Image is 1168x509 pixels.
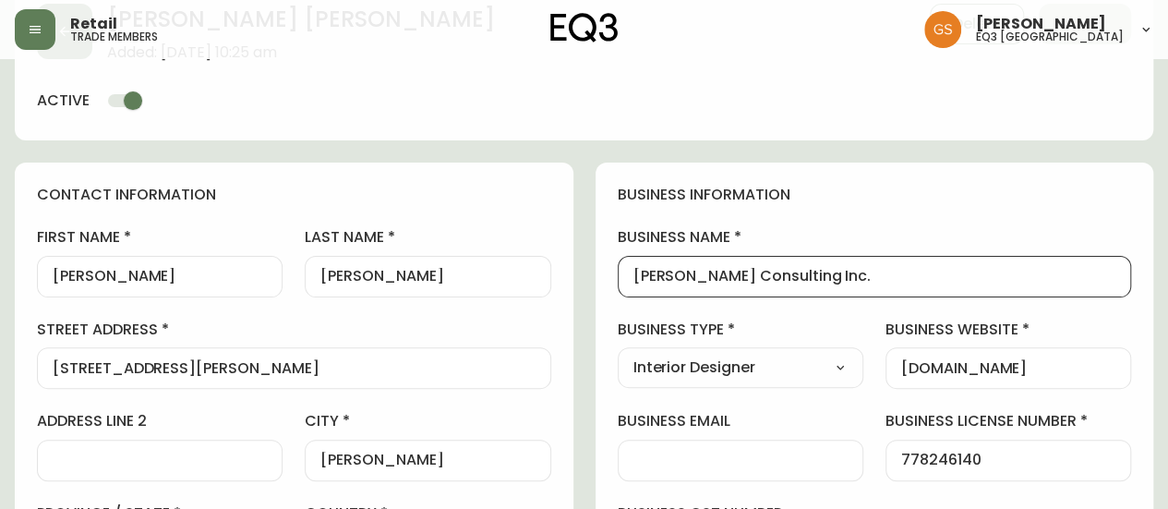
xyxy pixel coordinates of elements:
label: business name [618,227,1132,248]
span: Added: [DATE] 10:25 am [107,44,495,61]
h4: business information [618,185,1132,205]
label: business type [618,320,863,340]
input: https://www.designshop.com [901,359,1115,377]
h4: active [37,91,90,111]
label: business website [885,320,1131,340]
img: logo [550,13,619,42]
label: first name [37,227,283,248]
img: 6b403d9c54a9a0c30f681d41f5fc2571 [924,11,961,48]
label: last name [305,227,550,248]
label: address line 2 [37,411,283,431]
h5: eq3 [GEOGRAPHIC_DATA] [976,31,1124,42]
label: business email [618,411,863,431]
span: [PERSON_NAME] [976,17,1106,31]
h4: contact information [37,185,551,205]
span: Retail [70,17,117,31]
label: city [305,411,550,431]
h5: trade members [70,31,158,42]
label: street address [37,320,551,340]
label: business license number [885,411,1131,431]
